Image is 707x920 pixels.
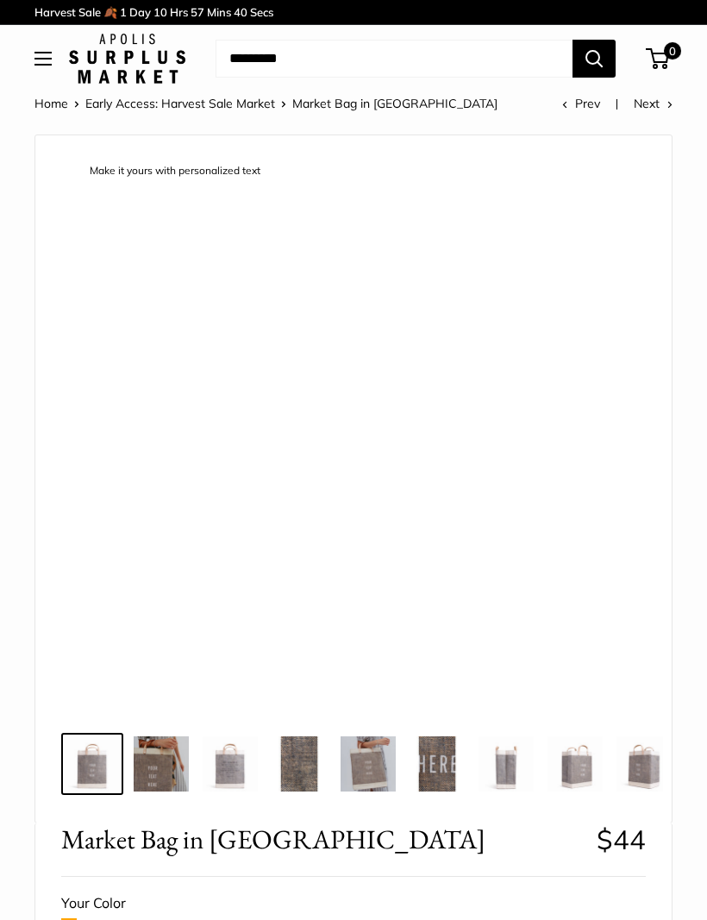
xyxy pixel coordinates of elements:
a: Prev [562,96,600,111]
img: description_Our first every Chambray Jute bag... [134,736,189,792]
span: 0 [664,42,681,59]
a: Home [34,96,68,111]
a: description_Our first every Chambray Jute bag... [130,733,192,795]
a: description_Make it yours with personalized text [61,733,123,795]
a: description_A close up of our first Chambray Jute Bag [406,733,468,795]
img: description_Your new favorite everyday carry-all [341,736,396,792]
img: description_Seal of authenticity on the back of every bag [203,736,258,792]
a: Market Bag in Chambray [475,733,537,795]
img: Market Bag in Chambray [616,736,672,792]
span: Market Bag in [GEOGRAPHIC_DATA] [292,96,497,111]
img: description_Make it yours with personalized text [65,736,120,792]
img: Market Bag in Chambray [547,736,603,792]
div: Your Color [61,891,646,917]
img: Apolis: Surplus Market [69,34,185,84]
span: $44 [597,823,646,856]
img: description_A close up of our first Chambray Jute Bag [410,736,465,792]
span: Market Bag in [GEOGRAPHIC_DATA] [61,823,584,855]
span: Mins [207,5,231,19]
span: Hrs [170,5,188,19]
button: Search [572,40,616,78]
span: Day [129,5,151,19]
a: Market Bag in Chambray [613,733,675,795]
nav: Breadcrumb [34,92,497,115]
img: Market Bag in Chambray [272,736,327,792]
a: Market Bag in Chambray [268,733,330,795]
a: description_Seal of authenticity on the back of every bag [199,733,261,795]
a: Early Access: Harvest Sale Market [85,96,275,111]
input: Search... [216,40,572,78]
span: 10 [153,5,167,19]
span: 40 [234,5,247,19]
span: 1 [120,5,127,19]
div: Make it yours with personalized text [81,160,269,183]
span: 57 [191,5,204,19]
a: Next [634,96,673,111]
a: Market Bag in Chambray [544,733,606,795]
img: Market Bag in Chambray [479,736,534,792]
span: Secs [250,5,273,19]
a: description_Your new favorite everyday carry-all [337,733,399,795]
a: 0 [648,48,669,69]
button: Open menu [34,52,52,66]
